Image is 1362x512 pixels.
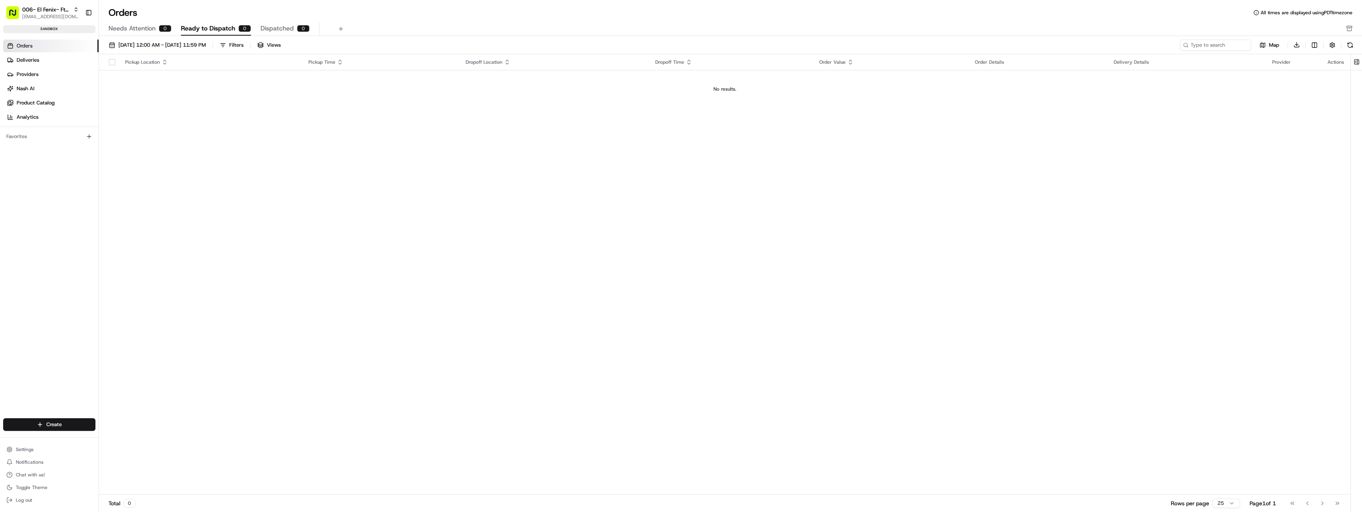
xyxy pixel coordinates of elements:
span: Create [46,421,62,428]
span: Toggle Theme [16,484,48,491]
span: Map [1269,42,1279,49]
a: Analytics [3,111,99,123]
button: [DATE] 12:00 AM - [DATE] 11:59 PM [105,40,209,51]
div: Dropoff Time [655,59,806,65]
span: All times are displayed using PDT timezone [1261,9,1352,16]
button: Views [254,40,284,51]
span: Deliveries [17,57,39,64]
button: Filters [216,40,247,51]
span: Nash AI [17,85,34,92]
button: Log out [3,495,95,506]
div: Order Details [975,59,1101,65]
button: Settings [3,444,95,455]
span: [DATE] 12:00 AM - [DATE] 11:59 PM [118,42,206,49]
div: sandbox [3,25,95,33]
div: 0 [159,25,171,32]
img: Nash [8,8,24,24]
div: Dropoff Location [466,59,643,65]
div: Actions [1328,59,1344,65]
a: Deliveries [3,54,99,66]
button: 006- El Fenix- Ft Worth [22,6,70,13]
span: Ready to Dispatch [181,24,235,33]
div: 0 [238,25,251,32]
p: Rows per page [1171,499,1209,507]
div: Pickup Location [125,59,296,65]
span: Chat with us! [16,472,45,478]
button: Start new chat [135,78,144,87]
span: Log out [16,497,32,503]
span: Dispatched [261,24,294,33]
a: Nash AI [3,82,99,95]
input: Type to search [1180,40,1251,51]
button: [EMAIL_ADDRESS][DOMAIN_NAME] [22,13,79,20]
a: 📗Knowledge Base [5,112,64,126]
span: Needs Attention [108,24,156,33]
span: Settings [16,446,34,453]
span: API Documentation [75,115,127,123]
button: Refresh [1345,40,1356,51]
div: 0 [124,499,135,508]
div: Filters [229,42,243,49]
div: We're available if you need us! [27,83,100,90]
div: Provider [1272,59,1315,65]
img: 1736555255976-a54dd68f-1ca7-489b-9aae-adbdc363a1c4 [8,76,22,90]
a: 💻API Documentation [64,112,130,126]
div: Delivery Details [1114,59,1259,65]
a: Powered byPylon [56,134,96,140]
div: Pickup Time [308,59,453,65]
span: Knowledge Base [16,115,61,123]
p: Welcome 👋 [8,32,144,44]
span: Analytics [17,114,38,121]
div: Order Value [819,59,963,65]
button: Toggle Theme [3,482,95,493]
input: Clear [21,51,131,59]
button: Create [3,418,95,431]
div: Page 1 of 1 [1250,499,1276,507]
button: Notifications [3,457,95,468]
div: Favorites [3,130,95,143]
span: Orders [17,42,32,49]
div: 0 [297,25,310,32]
span: Providers [17,71,38,78]
span: Notifications [16,459,44,465]
div: Total [108,499,135,508]
a: Product Catalog [3,97,99,109]
div: 📗 [8,116,14,122]
div: No results. [102,86,1347,92]
button: Map [1254,40,1284,50]
button: Chat with us! [3,469,95,480]
div: Start new chat [27,76,130,83]
span: Pylon [79,134,96,140]
h1: Orders [108,6,137,19]
button: 006- El Fenix- Ft Worth[EMAIL_ADDRESS][DOMAIN_NAME] [3,3,82,22]
span: Views [267,42,281,49]
a: Orders [3,40,99,52]
span: Product Catalog [17,99,55,106]
a: Providers [3,68,99,81]
div: 💻 [67,116,73,122]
